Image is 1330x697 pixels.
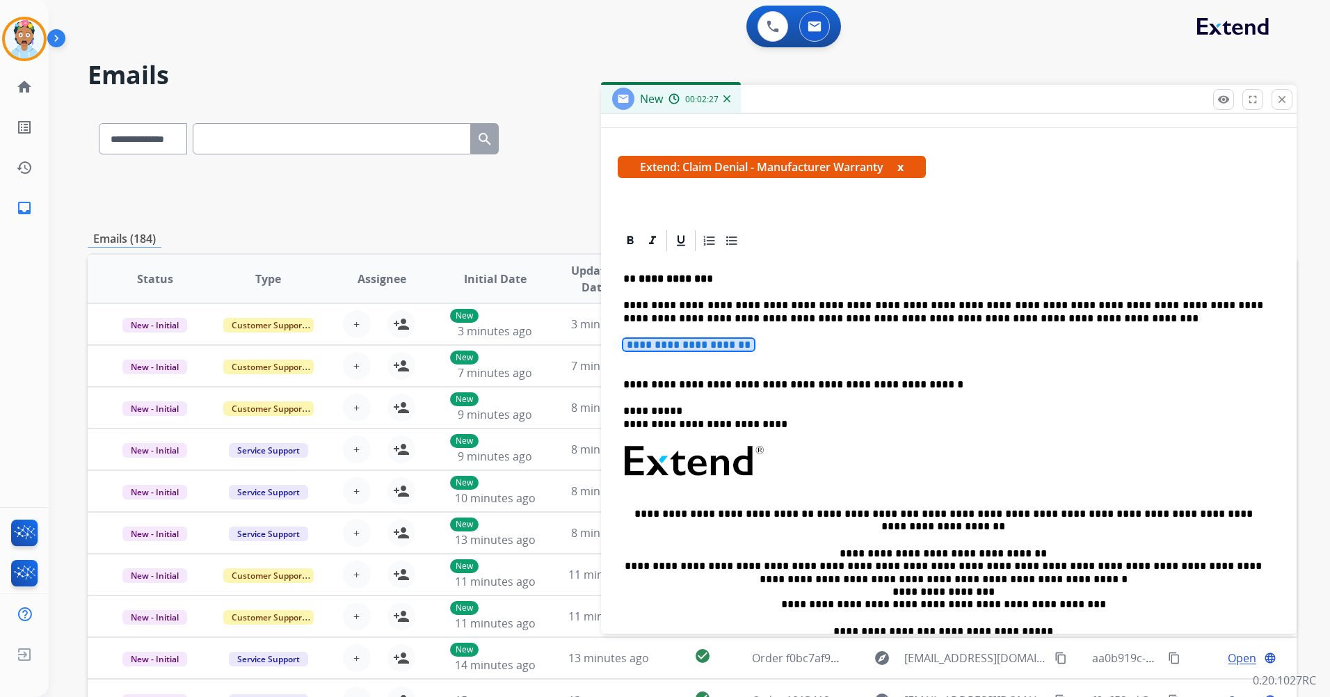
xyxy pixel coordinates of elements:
[223,401,314,416] span: Customer Support
[122,360,187,374] span: New - Initial
[464,271,527,287] span: Initial Date
[223,568,314,583] span: Customer Support
[343,394,371,422] button: +
[618,156,926,178] span: Extend: Claim Denial - Manufacturer Warranty
[122,610,187,625] span: New - Initial
[255,271,281,287] span: Type
[904,650,1047,666] span: [EMAIL_ADDRESS][DOMAIN_NAME]
[393,650,410,666] mat-icon: person_add
[122,485,187,499] span: New - Initial
[393,483,410,499] mat-icon: person_add
[455,532,536,547] span: 13 minutes ago
[874,650,890,666] mat-icon: explore
[752,650,993,666] span: Order f0bc7af9-7225-4f08-9713-a07a5dee00ea
[1247,93,1259,106] mat-icon: fullscreen
[393,358,410,374] mat-icon: person_add
[88,230,161,248] p: Emails (184)
[671,230,691,251] div: Underline
[88,61,1297,89] h2: Emails
[5,19,44,58] img: avatar
[642,230,663,251] div: Italic
[16,200,33,216] mat-icon: inbox
[393,316,410,333] mat-icon: person_add
[223,318,314,333] span: Customer Support
[450,351,479,364] p: New
[458,365,532,380] span: 7 minutes ago
[137,271,173,287] span: Status
[122,527,187,541] span: New - Initial
[122,401,187,416] span: New - Initial
[343,644,371,672] button: +
[122,568,187,583] span: New - Initial
[393,399,410,416] mat-icon: person_add
[343,435,371,463] button: +
[1228,650,1256,666] span: Open
[455,490,536,506] span: 10 minutes ago
[358,271,406,287] span: Assignee
[568,609,649,624] span: 11 minutes ago
[393,441,410,458] mat-icon: person_add
[568,650,649,666] span: 13 minutes ago
[229,652,308,666] span: Service Support
[458,407,532,422] span: 9 minutes ago
[721,230,742,251] div: Bullet List
[353,483,360,499] span: +
[620,230,641,251] div: Bold
[343,561,371,588] button: +
[571,317,646,332] span: 3 minutes ago
[450,392,479,406] p: New
[223,360,314,374] span: Customer Support
[568,567,649,582] span: 11 minutes ago
[1168,652,1180,664] mat-icon: content_copy
[450,559,479,573] p: New
[458,449,532,464] span: 9 minutes ago
[229,443,308,458] span: Service Support
[1217,93,1230,106] mat-icon: remove_red_eye
[343,310,371,338] button: +
[343,602,371,630] button: +
[450,518,479,531] p: New
[455,616,536,631] span: 11 minutes ago
[1276,93,1288,106] mat-icon: close
[16,79,33,95] mat-icon: home
[1253,672,1316,689] p: 0.20.1027RC
[353,524,360,541] span: +
[571,442,646,457] span: 8 minutes ago
[16,159,33,176] mat-icon: history
[353,358,360,374] span: +
[571,525,646,540] span: 8 minutes ago
[450,309,479,323] p: New
[229,527,308,541] span: Service Support
[450,601,479,615] p: New
[122,318,187,333] span: New - Initial
[563,262,626,296] span: Updated Date
[229,485,308,499] span: Service Support
[1092,650,1304,666] span: aa0b919c-c127-4d34-88c0-1d7a2d4a7f39
[455,574,536,589] span: 11 minutes ago
[353,399,360,416] span: +
[699,230,720,251] div: Ordered List
[640,91,663,106] span: New
[1264,652,1276,664] mat-icon: language
[685,94,719,105] span: 00:02:27
[122,652,187,666] span: New - Initial
[393,608,410,625] mat-icon: person_add
[223,610,314,625] span: Customer Support
[353,316,360,333] span: +
[343,477,371,505] button: +
[571,483,646,499] span: 8 minutes ago
[897,159,904,175] button: x
[343,352,371,380] button: +
[353,608,360,625] span: +
[1055,652,1067,664] mat-icon: content_copy
[122,443,187,458] span: New - Initial
[16,119,33,136] mat-icon: list_alt
[455,657,536,673] span: 14 minutes ago
[393,524,410,541] mat-icon: person_add
[450,434,479,448] p: New
[353,566,360,583] span: +
[476,131,493,147] mat-icon: search
[450,643,479,657] p: New
[450,476,479,490] p: New
[571,358,646,374] span: 7 minutes ago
